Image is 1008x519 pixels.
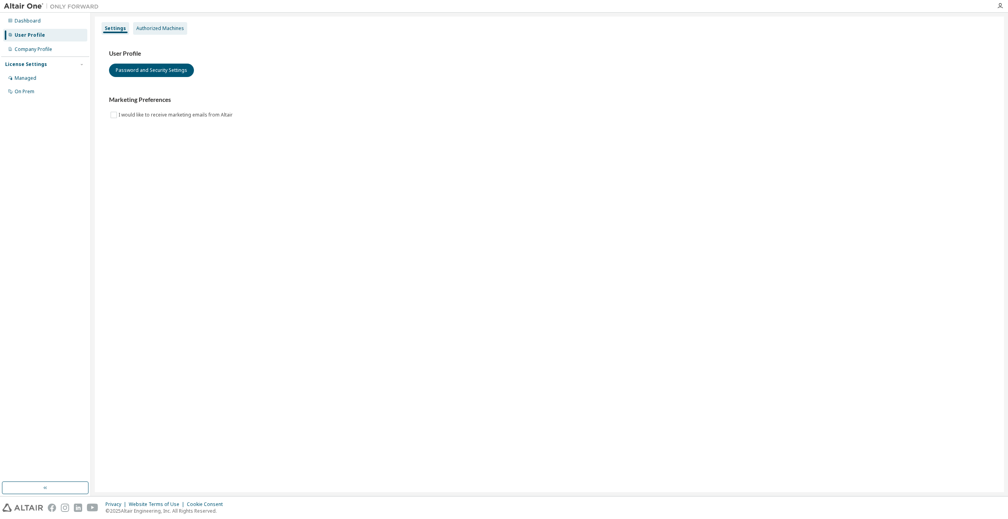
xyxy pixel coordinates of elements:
h3: User Profile [109,50,990,58]
label: I would like to receive marketing emails from Altair [118,110,234,120]
img: youtube.svg [87,504,98,512]
div: Company Profile [15,46,52,53]
p: © 2025 Altair Engineering, Inc. All Rights Reserved. [105,508,228,514]
img: linkedin.svg [74,504,82,512]
img: instagram.svg [61,504,69,512]
h3: Marketing Preferences [109,96,990,104]
img: Altair One [4,2,103,10]
div: Dashboard [15,18,41,24]
button: Password and Security Settings [109,64,194,77]
img: altair_logo.svg [2,504,43,512]
div: Authorized Machines [136,25,184,32]
div: Privacy [105,501,129,508]
div: On Prem [15,88,34,95]
div: License Settings [5,61,47,68]
div: Website Terms of Use [129,501,187,508]
img: facebook.svg [48,504,56,512]
div: Cookie Consent [187,501,228,508]
div: Managed [15,75,36,81]
div: User Profile [15,32,45,38]
div: Settings [105,25,126,32]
